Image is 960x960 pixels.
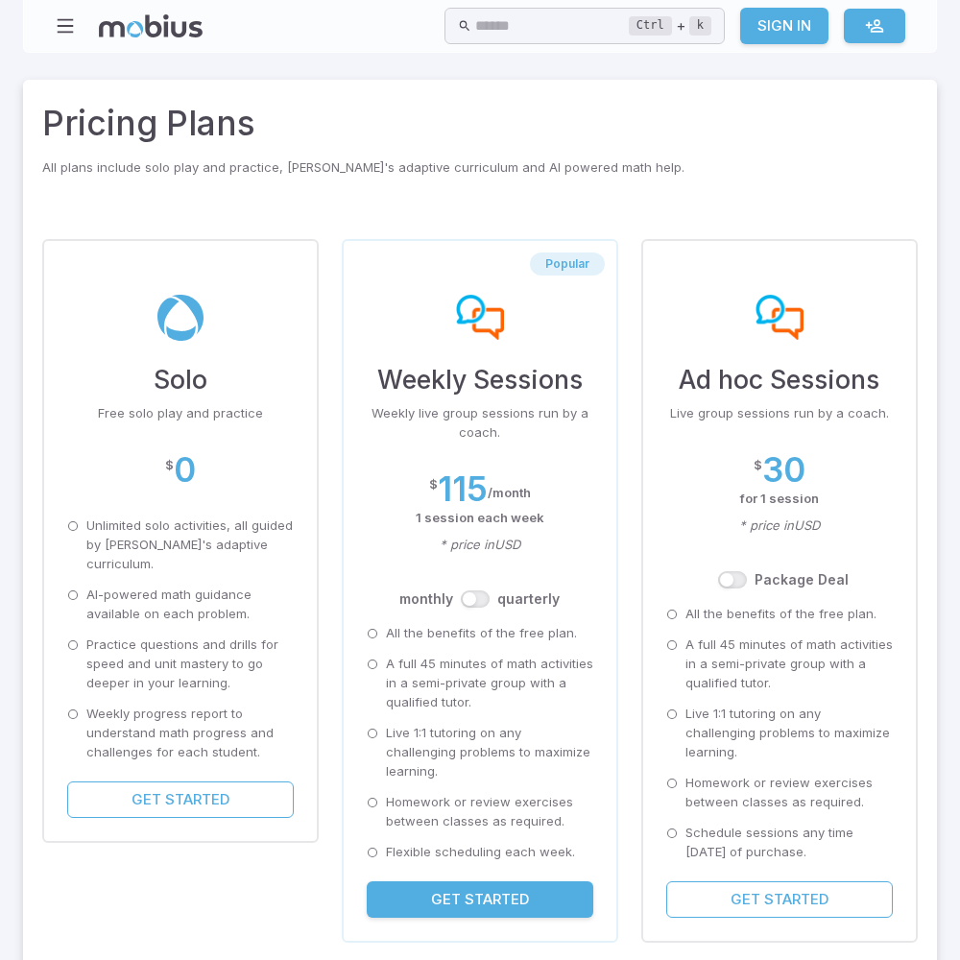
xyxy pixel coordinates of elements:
[367,509,593,528] p: 1 session each week
[685,705,893,762] p: Live 1:1 tutoring on any challenging problems to maximize learning.
[438,469,488,509] h2: 115
[685,824,893,862] p: Schedule sessions any time [DATE] of purchase.
[497,589,560,609] label: quarterly
[685,774,893,812] p: Homework or review exercises between classes as required.
[174,450,196,490] h2: 0
[456,295,504,341] img: weekly-sessions-plan-img
[367,360,593,398] h3: Weekly Sessions
[86,516,294,574] p: Unlimited solo activities, all guided by [PERSON_NAME]'s adaptive curriculum.
[367,404,593,443] p: Weekly live group sessions run by a coach.
[67,781,294,818] button: Get Started
[399,589,453,609] label: month ly
[756,295,804,341] img: ad-hoc sessions-plan-img
[429,475,438,494] p: $
[629,16,672,36] kbd: Ctrl
[666,490,893,509] p: for 1 session
[156,295,204,341] img: solo-plan-img
[666,360,893,398] h3: Ad hoc Sessions
[67,404,294,423] p: Free solo play and practice
[755,570,849,589] label: Package Deal
[629,14,711,37] div: +
[666,516,893,536] p: * price in USD
[386,624,577,643] p: All the benefits of the free plan.
[42,99,918,149] h2: Pricing Plans
[386,843,575,862] p: Flexible scheduling each week.
[740,8,828,44] a: Sign In
[86,586,294,624] p: AI-powered math guidance available on each problem.
[386,793,593,831] p: Homework or review exercises between classes as required.
[685,636,893,693] p: A full 45 minutes of math activities in a semi-private group with a qualified tutor.
[367,536,593,555] p: * price in USD
[754,456,762,475] p: $
[367,881,593,918] button: Get Started
[762,450,805,490] h2: 30
[386,724,593,781] p: Live 1:1 tutoring on any challenging problems to maximize learning.
[530,256,605,272] span: Popular
[86,636,294,693] p: Practice questions and drills for speed and unit mastery to go deeper in your learning.
[42,158,918,178] p: All plans include solo play and practice, [PERSON_NAME]'s adaptive curriculum and AI powered math...
[488,484,531,503] p: / month
[67,360,294,398] h3: Solo
[666,404,893,423] p: Live group sessions run by a coach.
[86,705,294,762] p: Weekly progress report to understand math progress and challenges for each student.
[386,655,593,712] p: A full 45 minutes of math activities in a semi-private group with a qualified tutor.
[165,456,174,475] p: $
[689,16,711,36] kbd: k
[666,881,893,918] button: Get Started
[685,605,876,624] p: All the benefits of the free plan.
